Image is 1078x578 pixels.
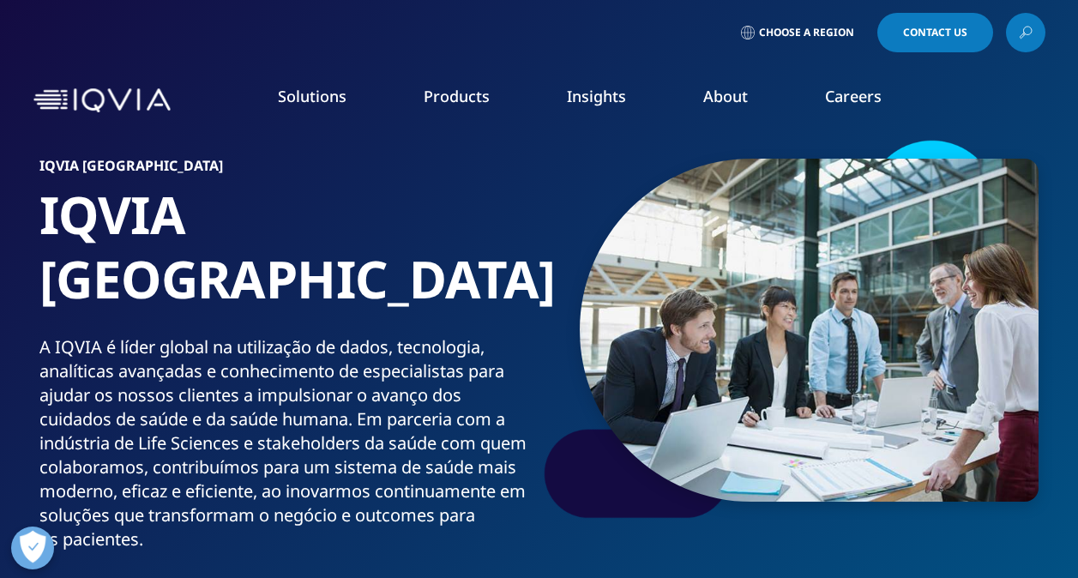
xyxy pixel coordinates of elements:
nav: Primary [178,60,1045,141]
a: Insights [567,86,626,106]
a: Contact Us [877,13,993,52]
h6: IQVIA [GEOGRAPHIC_DATA] [39,159,533,183]
h1: IQVIA [GEOGRAPHIC_DATA] [39,183,533,335]
a: Careers [825,86,882,106]
button: Abrir preferências [11,527,54,569]
a: About [703,86,748,106]
img: 059_standing-meeting.jpg [580,159,1039,502]
a: Solutions [278,86,346,106]
span: Choose a Region [759,26,854,39]
div: A IQVIA é líder global na utilização de dados, tecnologia, analíticas avançadas e conhecimento de... [39,335,533,551]
a: Products [424,86,490,106]
span: Contact Us [903,27,967,38]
